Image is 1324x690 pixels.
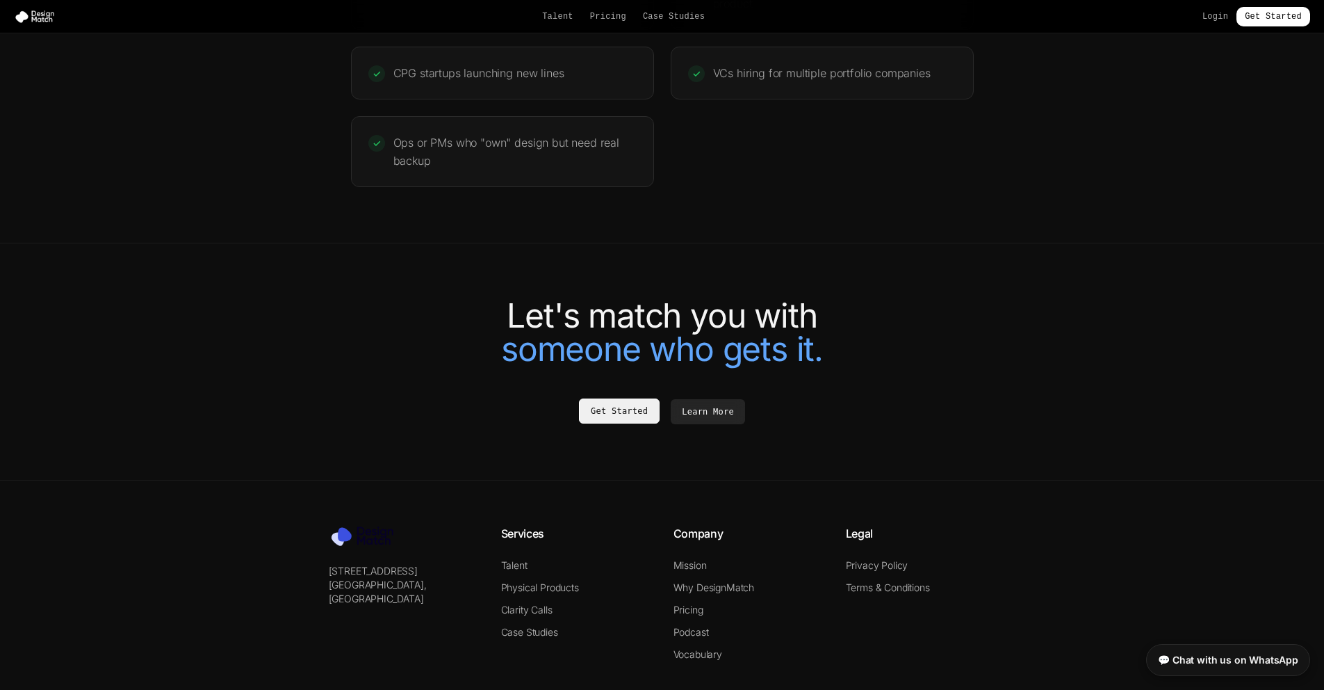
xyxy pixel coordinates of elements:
[673,525,824,542] h4: Company
[1146,644,1310,676] a: 💬 Chat with us on WhatsApp
[501,604,553,616] a: Clarity Calls
[713,64,931,82] p: VCs hiring for multiple portfolio companies
[501,525,651,542] h4: Services
[329,525,405,547] img: Design Match
[643,11,705,22] a: Case Studies
[368,135,385,152] div: ✓
[501,559,528,571] a: Talent
[673,648,722,660] a: Vocabulary
[368,65,385,82] div: ✓
[542,11,573,22] a: Talent
[501,626,558,638] a: Case Studies
[688,65,705,82] div: ✓
[1236,7,1310,26] a: Get Started
[579,399,660,424] a: Get Started
[329,564,479,578] p: [STREET_ADDRESS]
[846,525,996,542] h4: Legal
[590,11,626,22] a: Pricing
[14,10,61,24] img: Design Match
[846,581,930,593] a: Terms & Conditions
[671,399,745,424] a: Learn More
[673,626,709,638] a: Podcast
[329,578,479,606] p: [GEOGRAPHIC_DATA], [GEOGRAPHIC_DATA]
[393,134,637,170] p: Ops or PMs who "own" design but need real backup
[273,299,1052,366] h2: Let's match you with
[673,604,703,616] a: Pricing
[673,559,707,571] a: Mission
[1202,11,1228,22] a: Login
[501,328,823,369] span: someone who gets it.
[846,559,908,571] a: Privacy Policy
[673,581,755,593] a: Why DesignMatch
[501,581,579,593] a: Physical Products
[393,64,564,82] p: CPG startups launching new lines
